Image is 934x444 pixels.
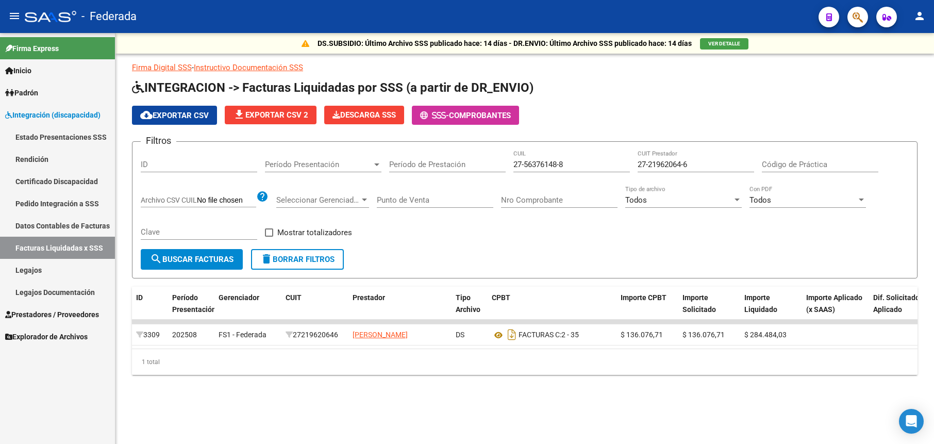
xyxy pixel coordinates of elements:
[140,111,209,120] span: Exportar CSV
[260,255,335,264] span: Borrar Filtros
[682,293,716,314] span: Importe Solicitado
[332,110,396,120] span: Descarga SSS
[286,293,302,302] span: CUIT
[132,80,533,95] span: INTEGRACION -> Facturas Liquidadas por SSS (a partir de DR_ENVIO)
[141,249,243,270] button: Buscar Facturas
[492,293,510,302] span: CPBT
[678,287,740,332] datatable-header-cell: Importe Solicitado
[899,409,924,434] div: Open Intercom Messenger
[492,326,612,343] div: 2 - 35
[256,190,269,203] mat-icon: help
[740,287,802,332] datatable-header-cell: Importe Liquidado
[749,195,771,205] span: Todos
[873,293,924,314] span: Dif. Solicitado - Aplicado
[616,287,678,332] datatable-header-cell: Importe CPBT
[132,287,168,332] datatable-header-cell: ID
[281,287,348,332] datatable-header-cell: CUIT
[251,249,344,270] button: Borrar Filtros
[353,331,408,339] span: [PERSON_NAME]
[412,106,519,125] button: -Comprobantes
[277,226,352,239] span: Mostrar totalizadores
[233,108,245,121] mat-icon: file_download
[348,287,452,332] datatable-header-cell: Prestador
[519,331,561,339] span: FACTURAS C:
[265,160,372,169] span: Período Presentación
[132,62,918,73] p: -
[700,38,748,50] button: VER DETALLE
[233,110,308,120] span: Exportar CSV 2
[225,106,316,124] button: Exportar CSV 2
[136,329,164,341] div: 3309
[488,287,616,332] datatable-header-cell: CPBT
[286,329,344,341] div: 27219620646
[141,196,197,204] span: Archivo CSV CUIL
[806,293,862,314] span: Importe Aplicado (x SAAS)
[744,293,777,314] span: Importe Liquidado
[150,255,233,264] span: Buscar Facturas
[5,87,38,98] span: Padrón
[505,326,519,343] i: Descargar documento
[456,293,480,314] span: Tipo Archivo
[168,287,214,332] datatable-header-cell: Período Presentación
[219,331,266,339] span: FS1 - Federada
[5,43,59,54] span: Firma Express
[420,111,449,120] span: -
[324,106,404,124] button: Descarga SSS
[172,331,197,339] span: 202508
[318,38,692,49] p: DS.SUBSIDIO: Último Archivo SSS publicado hace: 14 días - DR.ENVIO: Último Archivo SSS publicado ...
[260,253,273,265] mat-icon: delete
[150,253,162,265] mat-icon: search
[452,287,488,332] datatable-header-cell: Tipo Archivo
[744,331,787,339] span: $ 284.484,03
[449,111,511,120] span: Comprobantes
[625,195,647,205] span: Todos
[132,349,918,375] div: 1 total
[5,331,88,342] span: Explorador de Archivos
[172,293,216,314] span: Período Presentación
[81,5,137,28] span: - Federada
[621,293,666,302] span: Importe CPBT
[136,293,143,302] span: ID
[276,195,360,205] span: Seleccionar Gerenciador
[5,109,101,121] span: Integración (discapacidad)
[194,63,303,72] a: Instructivo Documentación SSS
[132,106,217,125] button: Exportar CSV
[5,309,99,320] span: Prestadores / Proveedores
[353,293,385,302] span: Prestador
[5,65,31,76] span: Inicio
[621,331,663,339] span: $ 136.076,71
[802,287,869,332] datatable-header-cell: Importe Aplicado (x SAAS)
[913,10,926,22] mat-icon: person
[8,10,21,22] mat-icon: menu
[456,331,464,339] span: DS
[140,109,153,121] mat-icon: cloud_download
[219,293,259,302] span: Gerenciador
[708,41,740,46] span: VER DETALLE
[132,63,192,72] a: Firma Digital SSS
[141,134,176,148] h3: Filtros
[324,106,404,125] app-download-masive: Descarga masiva de comprobantes (adjuntos)
[682,331,725,339] span: $ 136.076,71
[197,196,256,205] input: Archivo CSV CUIL
[214,287,281,332] datatable-header-cell: Gerenciador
